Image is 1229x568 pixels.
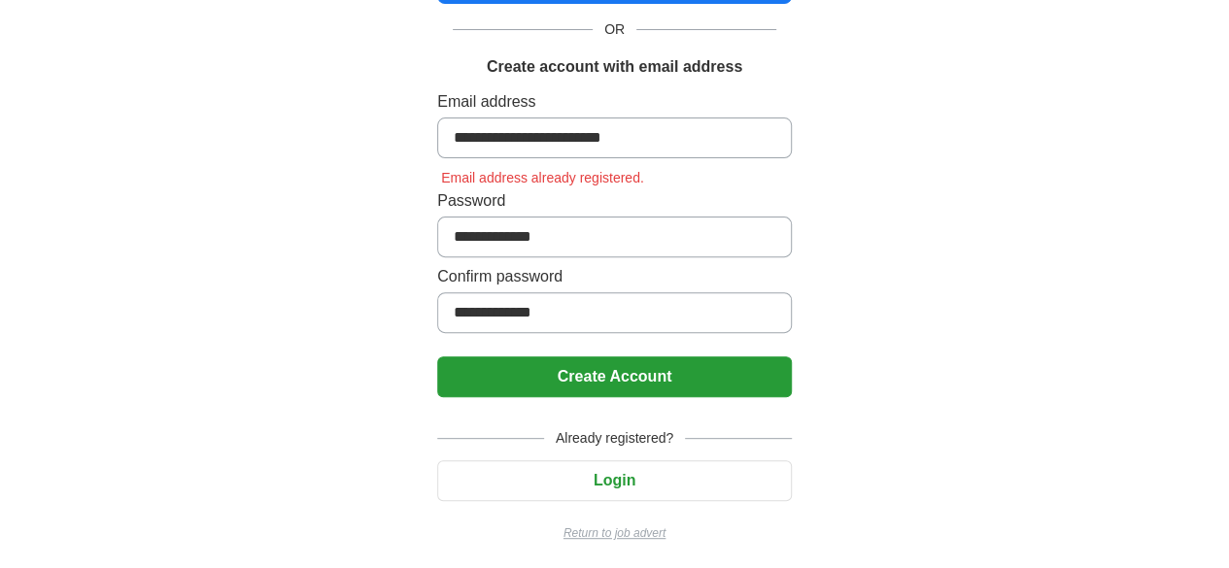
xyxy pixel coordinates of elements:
a: Return to job advert [437,524,792,542]
a: Login [437,472,792,488]
span: Email address already registered. [437,170,648,185]
label: Email address [437,90,792,114]
h1: Create account with email address [487,55,742,79]
label: Confirm password [437,265,792,288]
span: Already registered? [544,428,685,449]
span: OR [593,19,636,40]
label: Password [437,189,792,213]
button: Login [437,460,792,501]
button: Create Account [437,356,792,397]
